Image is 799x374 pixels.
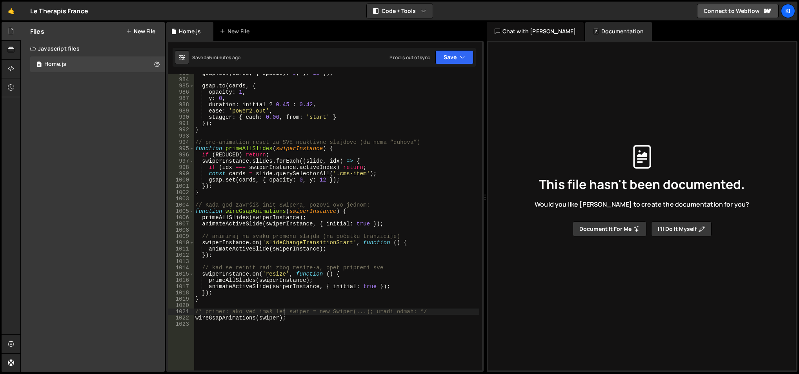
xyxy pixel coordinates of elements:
[168,120,194,127] div: 991
[168,202,194,208] div: 1004
[168,214,194,221] div: 1006
[168,145,194,152] div: 995
[192,54,240,61] div: Saved
[30,56,165,72] div: 17128/47245.js
[168,164,194,171] div: 998
[168,177,194,183] div: 1000
[126,28,155,34] button: New File
[781,4,795,18] a: Ki
[389,54,430,61] div: Prod is out of sync
[168,283,194,290] div: 1017
[44,61,66,68] div: Home.js
[2,2,21,20] a: 🤙
[168,152,194,158] div: 996
[168,95,194,102] div: 987
[168,309,194,315] div: 1021
[220,27,253,35] div: New File
[168,246,194,252] div: 1011
[168,221,194,227] div: 1007
[168,265,194,271] div: 1014
[168,127,194,133] div: 992
[30,27,44,36] h2: Files
[168,252,194,258] div: 1012
[168,76,194,83] div: 984
[168,321,194,327] div: 1023
[206,54,240,61] div: 56 minutes ago
[168,189,194,196] div: 1002
[168,240,194,246] div: 1010
[573,221,646,236] button: Document it for me
[651,221,712,236] button: I’ll do it myself
[168,233,194,240] div: 1009
[367,4,433,18] button: Code + Tools
[168,196,194,202] div: 1003
[697,4,779,18] a: Connect to Webflow
[168,158,194,164] div: 997
[168,258,194,265] div: 1013
[168,171,194,177] div: 999
[168,108,194,114] div: 989
[168,290,194,296] div: 1018
[168,89,194,95] div: 986
[168,139,194,145] div: 994
[585,22,652,41] div: Documentation
[168,183,194,189] div: 1001
[21,41,165,56] div: Javascript files
[30,6,88,16] div: Le Therapis France
[179,27,201,35] div: Home.js
[37,62,42,68] span: 0
[168,83,194,89] div: 985
[168,102,194,108] div: 988
[168,277,194,283] div: 1016
[168,133,194,139] div: 993
[168,114,194,120] div: 990
[168,302,194,309] div: 1020
[168,271,194,277] div: 1015
[487,22,584,41] div: Chat with [PERSON_NAME]
[435,50,473,64] button: Save
[168,296,194,302] div: 1019
[168,315,194,321] div: 1022
[168,208,194,214] div: 1005
[535,200,749,209] span: Would you like [PERSON_NAME] to create the documentation for you?
[539,178,745,191] span: This file hasn't been documented.
[168,227,194,233] div: 1008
